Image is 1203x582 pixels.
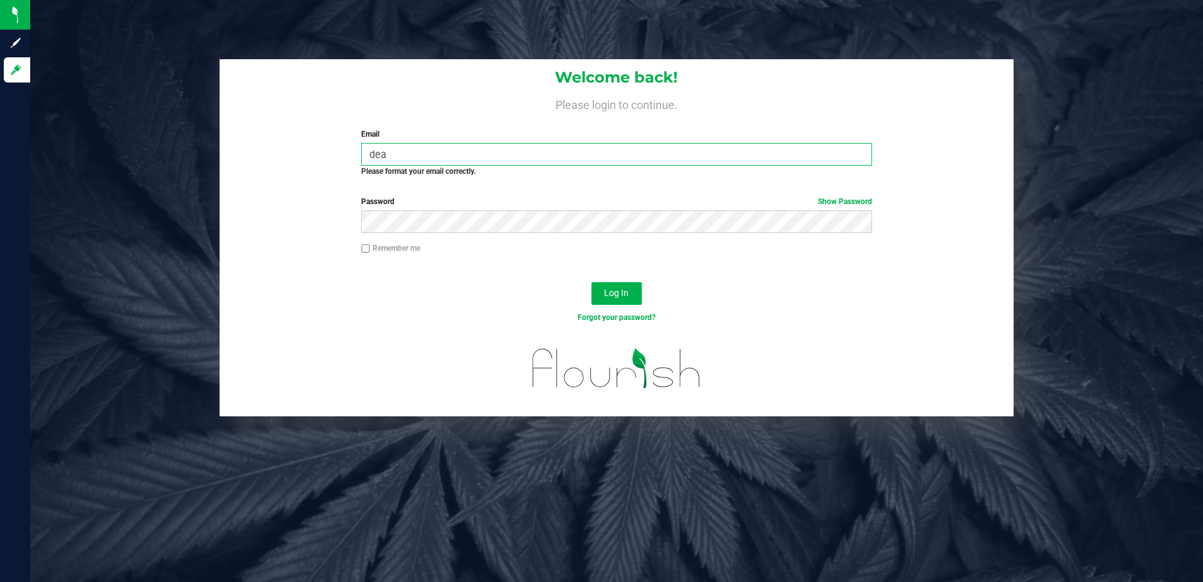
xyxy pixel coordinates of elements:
inline-svg: Sign up [9,37,22,49]
a: Show Password [818,197,872,206]
label: Remember me [361,243,420,254]
span: Log In [604,288,629,298]
img: flourish_logo.svg [517,336,716,401]
strong: Please format your email correctly. [361,167,476,176]
input: Remember me [361,244,370,253]
h4: Please login to continue. [220,96,1014,111]
h1: Welcome back! [220,69,1014,86]
button: Log In [591,282,642,305]
inline-svg: Log in [9,64,22,76]
span: Password [361,197,394,206]
a: Forgot your password? [578,313,656,322]
label: Email [361,128,872,140]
